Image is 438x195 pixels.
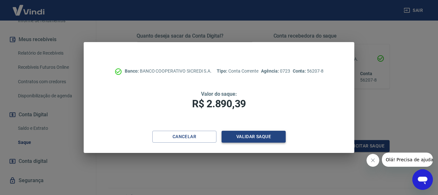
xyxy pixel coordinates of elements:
p: Conta Corrente [217,68,258,75]
p: 56207-8 [293,68,324,75]
iframe: Fechar mensagem [366,154,379,167]
button: Validar saque [222,131,286,143]
span: R$ 2.890,39 [192,98,246,110]
span: Agência: [261,68,280,74]
button: Cancelar [152,131,216,143]
span: Conta: [293,68,307,74]
span: Banco: [125,68,140,74]
p: 0723 [261,68,290,75]
span: Tipo: [217,68,228,74]
p: BANCO COOPERATIVO SICREDI S.A. [125,68,212,75]
iframe: Mensagem da empresa [382,153,433,167]
span: Olá! Precisa de ajuda? [4,4,54,10]
iframe: Botão para abrir a janela de mensagens [412,169,433,190]
span: Valor do saque: [201,91,237,97]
